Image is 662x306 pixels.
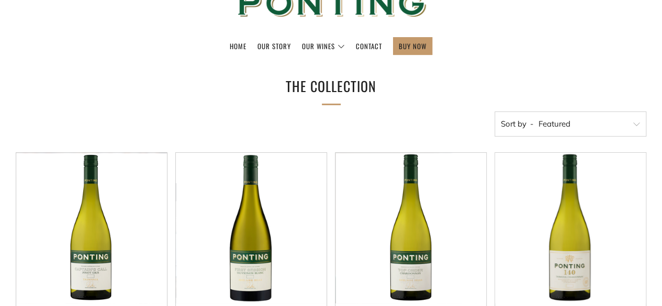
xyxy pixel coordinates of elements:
a: Our Wines [302,38,345,54]
h1: The Collection [174,74,488,99]
a: Home [230,38,246,54]
a: Contact [356,38,382,54]
a: Our Story [257,38,291,54]
a: BUY NOW [399,38,427,54]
